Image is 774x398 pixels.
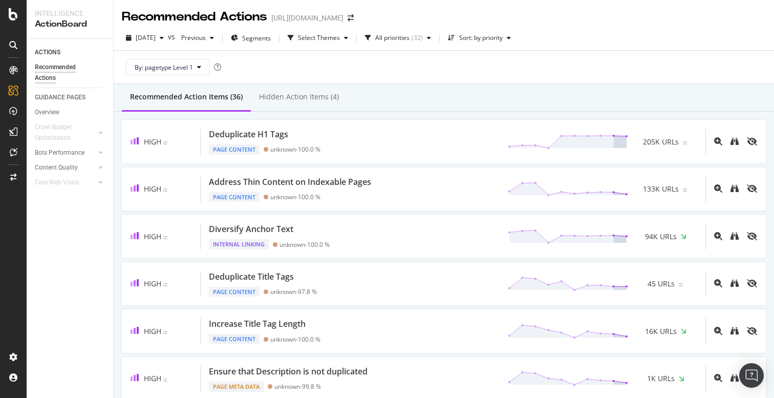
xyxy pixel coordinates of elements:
[683,188,687,192] img: Equal
[270,336,320,343] div: unknown - 100.0 %
[242,34,271,43] span: Segments
[270,288,317,296] div: unknown - 97.8 %
[144,279,161,288] span: High
[730,327,739,335] div: binoculars
[35,8,105,18] div: Intelligence
[747,327,757,335] div: eye-slash
[284,30,352,46] button: Select Themes
[747,279,757,287] div: eye-slash
[209,334,260,344] div: Page Content
[714,184,722,193] div: magnifying-glass-plus
[444,30,515,46] button: Sort: by priority
[209,129,288,140] div: Deduplicate H1 Tags
[714,232,722,240] div: magnifying-glass-plus
[163,379,167,382] img: Equal
[126,59,210,75] button: By: pagetype Level 1
[271,13,343,23] div: [URL][DOMAIN_NAME]
[645,326,677,337] span: 16K URLs
[35,162,78,173] div: Content Quality
[730,279,739,287] div: binoculars
[361,30,435,46] button: All priorities(32)
[163,141,167,144] img: Equal
[730,374,739,382] div: binoculars
[279,241,330,248] div: unknown - 100.0 %
[730,232,739,240] div: binoculars
[35,107,106,118] a: Overview
[209,271,294,283] div: Deduplicate Title Tags
[209,382,264,392] div: Page Meta Data
[209,287,260,297] div: Page Content
[270,193,320,201] div: unknown - 100.0 %
[136,33,156,42] span: 2025 Sep. 26th
[648,279,675,289] span: 45 URLs
[35,148,96,158] a: Bots Performance
[274,383,321,390] div: unknown - 99.8 %
[35,47,60,58] div: ACTIONS
[730,184,739,193] div: binoculars
[730,326,739,336] a: binoculars
[35,122,96,143] a: Crawl Budget Optimization
[144,232,161,241] span: High
[209,176,371,188] div: Address Thin Content on Indexable Pages
[177,30,218,46] button: Previous
[35,148,84,158] div: Bots Performance
[177,33,206,42] span: Previous
[730,279,739,288] a: binoculars
[144,373,161,383] span: High
[130,92,243,102] div: Recommended Action Items (36)
[730,184,739,194] a: binoculars
[227,30,275,46] button: Segments
[459,35,503,41] div: Sort: by priority
[730,373,739,383] a: binoculars
[739,363,764,388] div: Open Intercom Messenger
[714,137,722,145] div: magnifying-glass-plus
[714,279,722,287] div: magnifying-glass-plus
[643,137,679,147] span: 205K URLs
[714,374,722,382] div: magnifying-glass-plus
[168,32,177,42] span: vs
[747,232,757,240] div: eye-slash
[35,177,79,188] div: Core Web Vitals
[35,92,106,103] a: GUIDANCE PAGES
[259,92,339,102] div: Hidden Action Items (4)
[643,184,679,194] span: 133K URLs
[298,35,340,41] div: Select Themes
[35,62,96,83] div: Recommended Actions
[144,326,161,336] span: High
[209,366,368,378] div: Ensure that Description is not duplicated
[35,162,96,173] a: Content Quality
[730,137,739,145] div: binoculars
[135,63,193,72] span: By: pagetype Level 1
[375,35,410,41] div: All priorities
[679,283,683,286] img: Equal
[122,30,168,46] button: [DATE]
[747,184,757,193] div: eye-slash
[412,35,423,41] div: ( 32 )
[35,18,105,30] div: ActionBoard
[163,283,167,286] img: Equal
[209,192,260,202] div: Page Content
[683,141,687,144] img: Equal
[144,184,161,194] span: High
[144,137,161,146] span: High
[163,236,167,239] img: Equal
[209,318,306,330] div: Increase Title Tag Length
[209,239,269,249] div: Internal Linking
[209,144,260,155] div: Page Content
[647,373,675,384] span: 1K URLs
[35,62,106,83] a: Recommended Actions
[747,137,757,145] div: eye-slash
[163,331,167,334] img: Equal
[35,122,89,143] div: Crawl Budget Optimization
[645,232,677,242] span: 94K URLs
[163,188,167,192] img: Equal
[348,14,354,22] div: arrow-right-arrow-left
[730,232,739,241] a: binoculars
[122,8,267,26] div: Recommended Actions
[35,92,85,103] div: GUIDANCE PAGES
[35,47,106,58] a: ACTIONS
[730,137,739,146] a: binoculars
[209,223,293,235] div: Diversify Anchor Text
[35,177,96,188] a: Core Web Vitals
[35,107,59,118] div: Overview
